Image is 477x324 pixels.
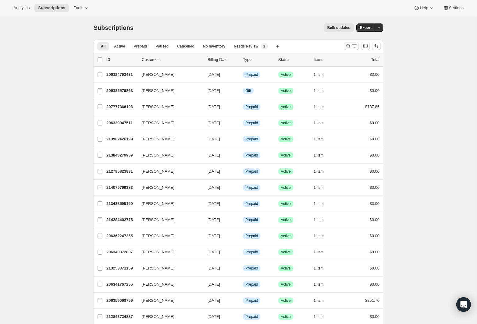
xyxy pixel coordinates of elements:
p: 206359068759 [106,298,137,304]
button: Tools [70,4,93,12]
span: [PERSON_NAME] [142,281,174,287]
button: [PERSON_NAME] [138,280,199,289]
span: Active [114,44,125,49]
span: [PERSON_NAME] [142,185,174,191]
button: [PERSON_NAME] [138,150,199,160]
button: Subscriptions [34,4,69,12]
div: Items [314,57,344,63]
span: [DATE] [208,201,220,206]
div: 206324793431[PERSON_NAME][DATE]InfoPrepaidSuccessActive1 item$0.00 [106,70,379,79]
button: [PERSON_NAME] [138,70,199,79]
button: 1 item [314,296,330,305]
span: Prepaid [245,298,258,303]
button: [PERSON_NAME] [138,134,199,144]
span: $0.00 [369,250,379,254]
span: 1 item [314,250,324,255]
span: 1 item [314,169,324,174]
span: [PERSON_NAME] [142,168,174,174]
span: Active [281,201,291,206]
span: Active [281,137,291,142]
span: Active [281,282,291,287]
span: Gift [245,88,251,93]
span: [PERSON_NAME] [142,136,174,142]
button: Analytics [10,4,33,12]
span: Active [281,88,291,93]
span: [PERSON_NAME] [142,233,174,239]
span: Prepaid [245,234,258,238]
p: Status [278,57,309,63]
button: [PERSON_NAME] [138,86,199,96]
span: 1 item [314,266,324,271]
span: Export [360,25,372,30]
p: Customer [142,57,203,63]
button: 1 item [314,86,330,95]
span: $0.00 [369,185,379,190]
button: 1 item [314,70,330,79]
p: 206362247255 [106,233,137,239]
div: 206359068759[PERSON_NAME][DATE]InfoPrepaidSuccessActive1 item$251.70 [106,296,379,305]
div: 206343372887[PERSON_NAME][DATE]InfoPrepaidSuccessActive1 item$0.00 [106,248,379,256]
span: Prepaid [245,72,258,77]
span: $0.00 [369,266,379,270]
span: Active [281,314,291,319]
button: 1 item [314,264,330,273]
span: $0.00 [369,88,379,93]
span: Active [281,153,291,158]
span: [PERSON_NAME] [142,72,174,78]
span: $0.00 [369,217,379,222]
div: 214079799383[PERSON_NAME][DATE]InfoPrepaidSuccessActive1 item$0.00 [106,183,379,192]
span: [DATE] [208,104,220,109]
button: Export [356,23,375,32]
button: 1 item [314,232,330,240]
button: Bulk updates [324,23,354,32]
p: 214284402775 [106,217,137,223]
span: $0.00 [369,72,379,77]
span: Help [420,5,428,10]
span: Prepaid [245,169,258,174]
p: 213843279959 [106,152,137,158]
p: 207777366103 [106,104,137,110]
p: ID [106,57,137,63]
span: Active [281,185,291,190]
span: Prepaid [245,217,258,222]
span: 1 item [314,282,324,287]
span: Subscriptions [38,5,65,10]
button: Create new view [273,42,283,51]
button: 1 item [314,135,330,143]
div: 214284402775[PERSON_NAME][DATE]InfoPrepaidSuccessActive1 item$0.00 [106,216,379,224]
span: $0.00 [369,169,379,174]
button: 1 item [314,103,330,111]
span: Active [281,298,291,303]
button: Sort the results [372,42,381,50]
span: Prepaid [245,201,258,206]
span: 1 item [314,314,324,319]
span: Paused [155,44,169,49]
span: [DATE] [208,217,220,222]
span: [DATE] [208,185,220,190]
span: [DATE] [208,250,220,254]
span: 1 item [314,234,324,238]
span: [DATE] [208,169,220,174]
p: 206324793431 [106,72,137,78]
p: 206341767255 [106,281,137,287]
span: $0.00 [369,314,379,319]
button: Settings [439,4,467,12]
span: 1 item [314,185,324,190]
span: Active [281,169,291,174]
div: 212785823831[PERSON_NAME][DATE]InfoPrepaidSuccessActive1 item$0.00 [106,167,379,176]
span: Active [281,250,291,255]
button: Search and filter results [344,42,359,50]
span: Needs Review [234,44,258,49]
span: Subscriptions [94,24,133,31]
span: 1 item [314,121,324,125]
span: $0.00 [369,121,379,125]
button: 1 item [314,280,330,289]
div: 213438595159[PERSON_NAME][DATE]InfoPrepaidSuccessActive1 item$0.00 [106,199,379,208]
button: [PERSON_NAME] [138,167,199,176]
button: [PERSON_NAME] [138,247,199,257]
div: 213258371159[PERSON_NAME][DATE]InfoPrepaidSuccessActive1 item$0.00 [106,264,379,273]
span: [PERSON_NAME] [142,265,174,271]
div: 213902426199[PERSON_NAME][DATE]InfoPrepaidSuccessActive1 item$0.00 [106,135,379,143]
button: [PERSON_NAME] [138,296,199,305]
span: No inventory [203,44,225,49]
